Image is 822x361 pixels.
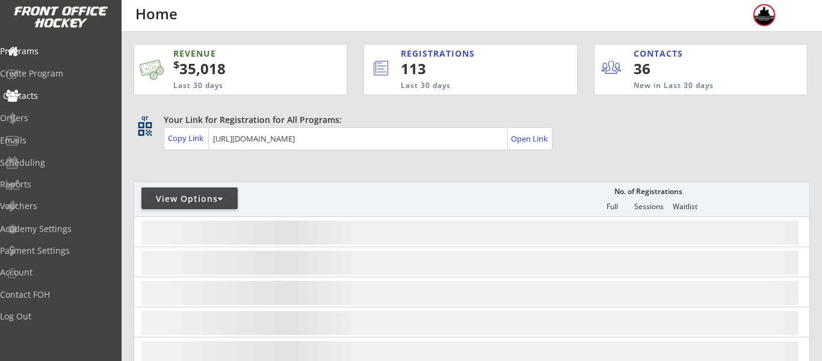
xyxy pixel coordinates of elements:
sup: $ [173,57,179,72]
div: Last 30 days [401,81,527,91]
div: Contacts [3,92,111,100]
div: Copy Link [168,133,206,143]
div: Your Link for Registration for All Programs: [164,114,773,126]
button: qr_code [136,120,154,138]
div: 113 [401,58,536,79]
div: REGISTRATIONS [401,48,524,60]
div: Full [594,202,630,211]
div: Waitlist [667,202,703,211]
div: qr [137,114,152,122]
div: New in Last 30 days [634,81,751,91]
div: No. of Registrations [611,187,685,196]
div: Sessions [631,202,667,211]
div: View Options [141,193,238,205]
div: 36 [634,58,708,79]
div: CONTACTS [634,48,688,60]
div: REVENUE [173,48,293,60]
div: Last 30 days [173,81,293,91]
a: Open Link [511,130,549,147]
div: Open Link [511,134,549,144]
div: 35,018 [173,58,309,79]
